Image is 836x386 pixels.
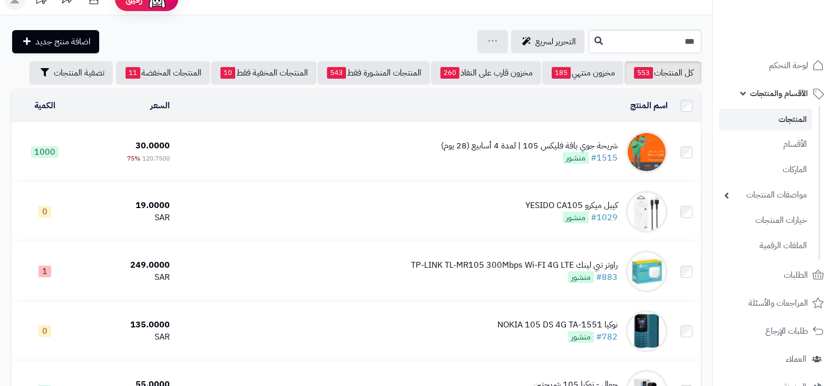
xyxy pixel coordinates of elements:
a: مواصفات المنتجات [719,184,812,206]
a: العملاء [719,346,830,372]
a: المنتجات [719,109,812,130]
span: 10 [220,67,235,79]
div: راوتر تبي لينك TP-LINK TL-MR105 300Mbps Wi-FI 4G LTE [411,259,618,271]
span: 553 [634,67,653,79]
span: طلبات الإرجاع [765,324,808,338]
a: مخزون قارب على النفاذ260 [431,61,541,84]
div: SAR [83,271,170,284]
a: خيارات المنتجات [719,209,812,232]
a: اضافة منتج جديد [12,30,99,53]
a: المنتجات المخفضة11 [116,61,210,84]
a: الأقسام [719,133,812,156]
img: كيبل ميكرو YESIDO CA105 [626,191,668,233]
a: المنتجات المخفية فقط10 [211,61,316,84]
div: نوكيا NOKIA 105 DS 4G TA-1551 [497,319,618,331]
span: منشور [568,331,594,343]
span: لوحة التحكم [769,58,808,73]
span: 260 [440,67,459,79]
span: 11 [126,67,140,79]
img: نوكيا NOKIA 105 DS 4G TA-1551 [626,310,668,352]
a: مخزون منتهي185 [542,61,623,84]
a: #1029 [591,211,618,224]
span: العملاء [786,352,806,366]
a: التحرير لسريع [511,30,584,53]
img: logo-2.png [764,8,826,30]
span: منشور [563,212,589,223]
a: اسم المنتج [630,99,668,112]
span: التحرير لسريع [535,35,576,48]
button: تصفية المنتجات [30,61,113,84]
a: المنتجات المنشورة فقط543 [318,61,430,84]
a: طلبات الإرجاع [719,318,830,344]
div: 249.0000 [83,259,170,271]
div: 135.0000 [83,319,170,331]
span: المراجعات والأسئلة [748,296,808,310]
div: SAR [83,212,170,224]
a: #782 [596,331,618,343]
div: SAR [83,331,170,343]
span: 0 [39,325,51,337]
span: الأقسام والمنتجات [750,86,808,101]
span: 1 [39,266,51,277]
a: #1515 [591,152,618,164]
span: تصفية المنتجات [54,67,104,79]
span: اضافة منتج جديد [35,35,91,48]
span: منشور [568,271,594,283]
span: 543 [327,67,346,79]
span: 0 [39,206,51,218]
a: الملفات الرقمية [719,234,812,257]
span: الطلبات [784,268,808,283]
img: راوتر تبي لينك TP-LINK TL-MR105 300Mbps Wi-FI 4G LTE [626,250,668,293]
a: الكمية [34,99,55,112]
span: منشور [563,152,589,164]
span: 30.0000 [136,139,170,152]
a: كل المنتجات553 [624,61,702,84]
a: المراجعات والأسئلة [719,290,830,316]
a: لوحة التحكم [719,53,830,78]
img: شريحة جوي باقة فليكس 105 | لمدة 4 أسابيع (28 يوم) [626,131,668,173]
span: 75% [127,154,140,163]
span: 120.7500 [142,154,170,163]
a: #883 [596,271,618,284]
span: 185 [552,67,571,79]
a: الطلبات [719,262,830,288]
span: 1000 [31,146,59,158]
div: 19.0000 [83,200,170,212]
a: الماركات [719,158,812,181]
div: شريحة جوي باقة فليكس 105 | لمدة 4 أسابيع (28 يوم) [441,140,618,152]
a: السعر [150,99,170,112]
div: كيبل ميكرو YESIDO CA105 [525,200,618,212]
